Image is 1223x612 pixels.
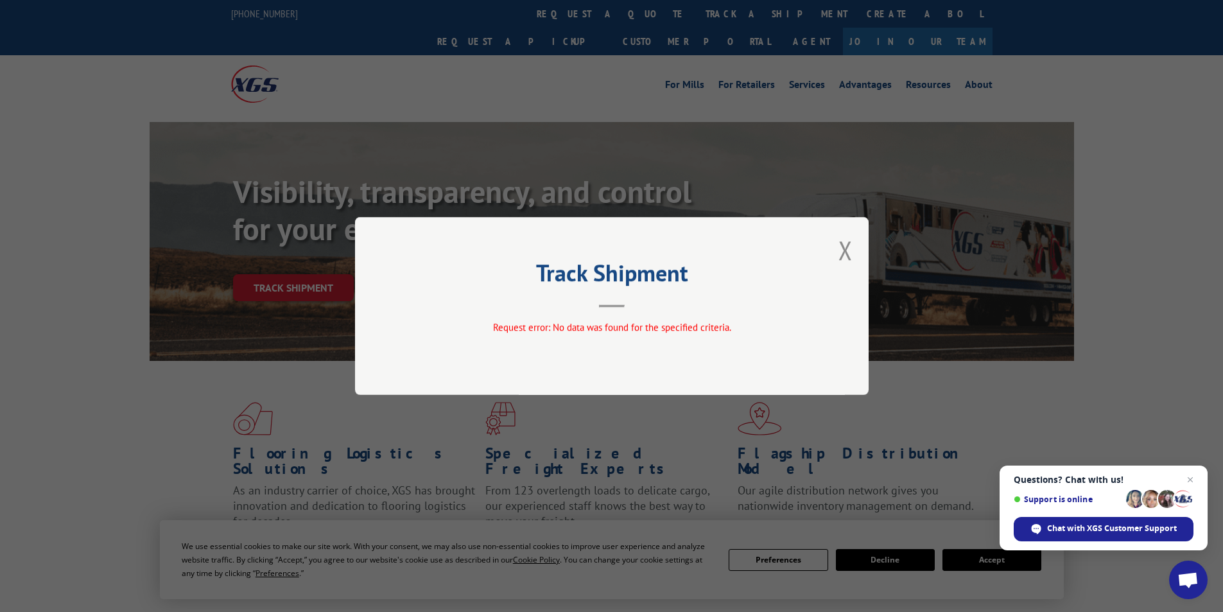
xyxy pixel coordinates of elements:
[492,321,731,333] span: Request error: No data was found for the specified criteria.
[1014,494,1122,504] span: Support is online
[838,233,853,267] button: Close modal
[1014,475,1193,485] span: Questions? Chat with us!
[419,264,804,288] h2: Track Shipment
[1014,517,1193,541] div: Chat with XGS Customer Support
[1047,523,1177,534] span: Chat with XGS Customer Support
[1183,472,1198,487] span: Close chat
[1169,561,1208,599] div: Open chat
